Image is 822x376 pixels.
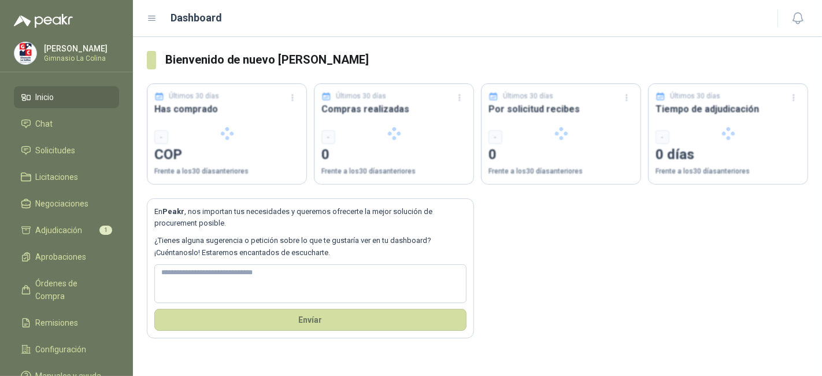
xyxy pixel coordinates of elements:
[99,226,112,235] span: 1
[36,117,53,130] span: Chat
[14,219,119,241] a: Adjudicación1
[154,206,466,230] p: En , nos importan tus necesidades y queremos ofrecerte la mejor solución de procurement posible.
[171,10,223,26] h1: Dashboard
[162,207,184,216] b: Peakr
[44,55,116,62] p: Gimnasio La Colina
[36,144,76,157] span: Solicitudes
[36,277,108,303] span: Órdenes de Compra
[36,316,79,329] span: Remisiones
[14,14,73,28] img: Logo peakr
[14,338,119,360] a: Configuración
[36,250,87,263] span: Aprobaciones
[14,166,119,188] a: Licitaciones
[14,246,119,268] a: Aprobaciones
[154,235,466,259] p: ¿Tienes alguna sugerencia o petición sobre lo que te gustaría ver en tu dashboard? ¡Cuéntanoslo! ...
[36,91,54,104] span: Inicio
[36,171,79,183] span: Licitaciones
[14,42,36,64] img: Company Logo
[14,86,119,108] a: Inicio
[14,113,119,135] a: Chat
[14,272,119,307] a: Órdenes de Compra
[36,197,89,210] span: Negociaciones
[14,193,119,215] a: Negociaciones
[165,51,808,69] h3: Bienvenido de nuevo [PERSON_NAME]
[14,312,119,334] a: Remisiones
[154,309,466,331] button: Envíar
[36,343,87,356] span: Configuración
[44,45,116,53] p: [PERSON_NAME]
[14,139,119,161] a: Solicitudes
[36,224,83,237] span: Adjudicación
